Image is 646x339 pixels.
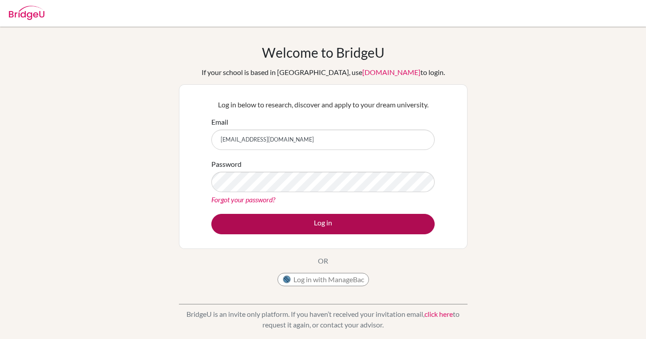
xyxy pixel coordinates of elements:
[211,159,242,169] label: Password
[211,99,435,110] p: Log in below to research, discover and apply to your dream university.
[211,195,275,204] a: Forgot your password?
[277,273,369,286] button: Log in with ManageBac
[211,214,435,234] button: Log in
[362,68,420,76] a: [DOMAIN_NAME]
[9,6,44,20] img: Bridge-U
[202,67,445,78] div: If your school is based in [GEOGRAPHIC_DATA], use to login.
[318,256,328,266] p: OR
[179,309,468,330] p: BridgeU is an invite only platform. If you haven’t received your invitation email, to request it ...
[424,310,453,318] a: click here
[262,44,384,60] h1: Welcome to BridgeU
[211,117,228,127] label: Email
